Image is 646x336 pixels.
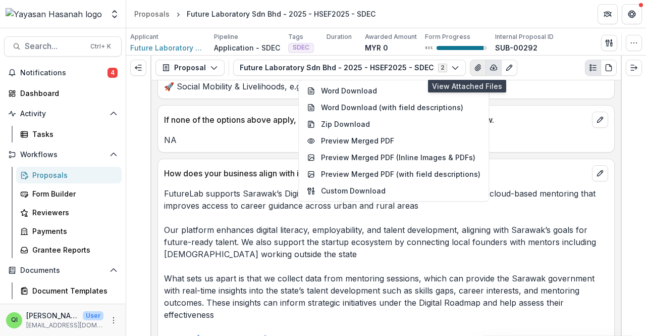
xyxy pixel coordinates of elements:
[20,110,105,118] span: Activity
[88,41,113,52] div: Ctrl + K
[130,32,158,41] p: Applicant
[11,317,18,323] div: Qistina Izahan
[83,311,103,320] p: User
[214,42,280,53] p: Application - SDEC
[6,8,102,20] img: Yayasan Hasanah logo
[107,68,118,78] span: 4
[32,170,114,180] div: Proposals
[470,60,486,76] button: View Attached Files
[293,44,309,51] span: SDEC
[155,60,225,76] button: Proposal
[16,223,122,239] a: Payments
[214,32,238,41] p: Pipeline
[425,44,433,52] p: 93 %
[32,129,114,139] div: Tasks
[32,245,114,255] div: Grantee Reports
[164,80,608,92] p: 🚀 Social Mobility & Livelihoods, e.g. Skills development & workforce readiness
[32,226,114,236] div: Payments
[4,85,122,102] a: Dashboard
[626,60,642,76] button: Expand right
[4,303,122,319] button: Open Contacts
[164,167,588,179] p: How does your business align with important national goals?
[16,282,122,299] a: Document Templates
[32,285,114,296] div: Document Templates
[130,7,174,21] a: Proposals
[130,7,380,21] nav: breadcrumb
[16,185,122,202] a: Form Builder
[501,60,517,76] button: Edit as form
[16,204,122,221] a: Reviewers
[4,147,122,163] button: Open Workflows
[592,165,608,181] button: edit
[130,42,206,53] a: Future Laboratory Sdn Bhd
[598,4,618,24] button: Partners
[16,242,122,258] a: Grantee Reports
[134,9,170,19] div: Proposals
[601,60,617,76] button: PDF view
[327,32,352,41] p: Duration
[32,188,114,199] div: Form Builder
[288,32,303,41] p: Tags
[365,42,388,53] p: MYR 0
[233,60,466,76] button: Future Laboratory Sdn Bhd - 2025 - HSEF2025 - SDEC2
[107,314,120,326] button: More
[592,112,608,128] button: edit
[20,69,107,77] span: Notifications
[4,65,122,81] button: Notifications4
[26,310,79,321] p: [PERSON_NAME]
[25,41,84,51] span: Search...
[32,207,114,218] div: Reviewers
[16,126,122,142] a: Tasks
[622,4,642,24] button: Get Help
[365,32,417,41] p: Awarded Amount
[130,60,146,76] button: Expand left
[164,134,608,146] p: NA
[20,88,114,99] div: Dashboard
[26,321,103,330] p: [EMAIL_ADDRESS][DOMAIN_NAME]
[187,9,375,19] div: Future Laboratory Sdn Bhd - 2025 - HSEF2025 - SDEC
[20,266,105,275] span: Documents
[16,167,122,183] a: Proposals
[20,151,105,159] span: Workflows
[495,42,537,53] p: SUB-00292
[107,4,122,24] button: Open entity switcher
[495,32,554,41] p: Internal Proposal ID
[425,32,470,41] p: Form Progress
[4,36,122,57] button: Search...
[164,114,588,126] p: If none of the options above apply, please specify your capacity-building needs below.
[585,60,601,76] button: Plaintext view
[4,262,122,278] button: Open Documents
[4,106,122,122] button: Open Activity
